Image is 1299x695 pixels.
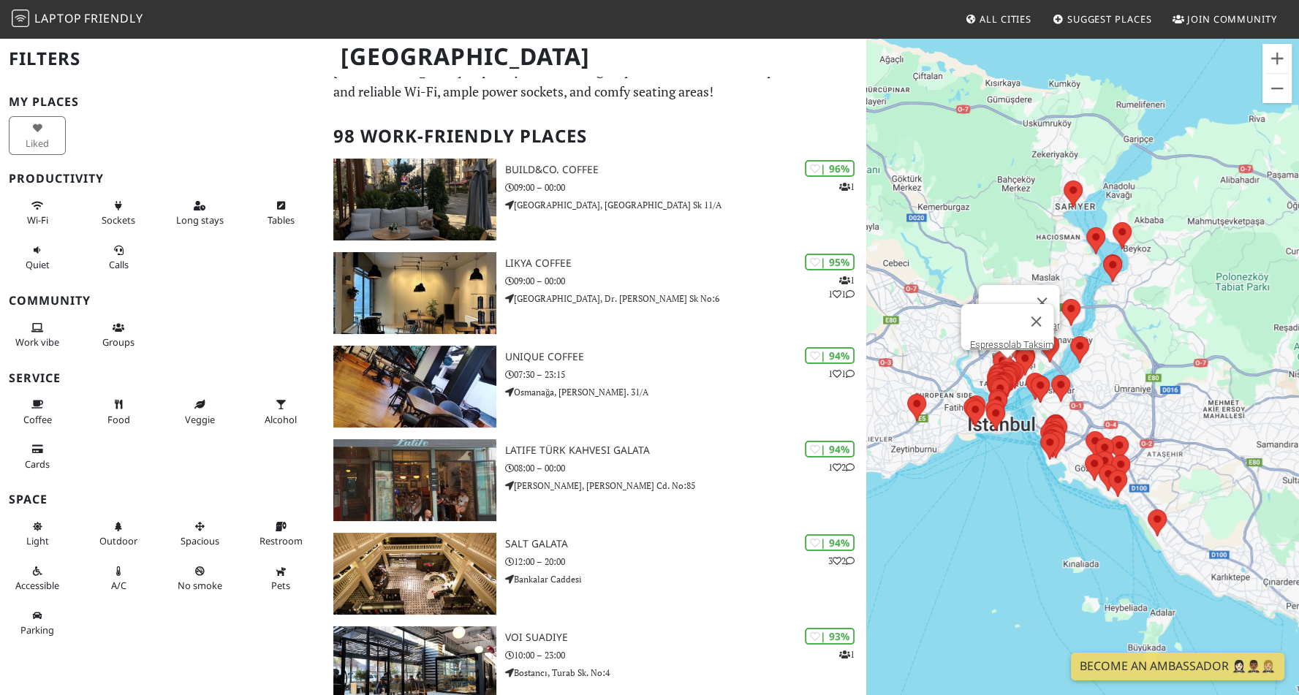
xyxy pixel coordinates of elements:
[9,238,66,277] button: Quiet
[252,194,309,232] button: Tables
[1018,304,1053,339] button: Close
[111,579,126,592] span: Air conditioned
[84,10,143,26] span: Friendly
[9,392,66,431] button: Coffee
[9,95,316,109] h3: My Places
[27,213,48,227] span: Stable Wi-Fi
[969,339,1053,350] a: Espressolab Taksim
[828,367,855,381] p: 1 1
[505,385,866,399] p: Osmanağa, [PERSON_NAME]. 31/A
[505,274,866,288] p: 09:00 – 00:00
[333,346,496,428] img: Unique Coffee
[505,648,866,662] p: 10:00 – 23:00
[90,316,147,354] button: Groups
[12,7,143,32] a: LaptopFriendly LaptopFriendly
[171,194,228,232] button: Long stays
[505,572,866,586] p: Bankalar Caddesi
[9,37,316,81] h2: Filters
[252,559,309,598] button: Pets
[333,159,496,240] img: Build&Co. Coffee
[805,347,855,364] div: | 94%
[9,514,66,553] button: Light
[12,10,29,27] img: LaptopFriendly
[20,623,54,637] span: Parking
[805,441,855,457] div: | 94%
[505,631,866,644] h3: VOI Suadiye
[505,555,866,569] p: 12:00 – 20:00
[959,6,1037,32] a: All Cities
[9,316,66,354] button: Work vibe
[252,514,309,553] button: Restroom
[1047,6,1158,32] a: Suggest Places
[265,413,297,426] span: Alcohol
[980,12,1031,26] span: All Cities
[23,413,52,426] span: Coffee
[9,172,316,186] h3: Productivity
[176,213,224,227] span: Long stays
[102,213,135,227] span: Power sockets
[329,37,863,77] h1: [GEOGRAPHIC_DATA]
[90,238,147,277] button: Calls
[325,439,866,521] a: Latife Türk Kahvesi Galata | 94% 12 Latife Türk Kahvesi Galata 08:00 – 00:00 [PERSON_NAME], [PERS...
[505,257,866,270] h3: Likya Coffee
[333,252,496,334] img: Likya Coffee
[99,534,137,547] span: Outdoor area
[325,159,866,240] a: Build&Co. Coffee | 96% 1 Build&Co. Coffee 09:00 – 00:00 [GEOGRAPHIC_DATA], [GEOGRAPHIC_DATA] Sk 11/A
[185,413,215,426] span: Veggie
[828,273,855,301] p: 1 1 1
[9,194,66,232] button: Wi-Fi
[805,160,855,177] div: | 96%
[9,493,316,506] h3: Space
[15,335,59,349] span: People working
[26,534,49,547] span: Natural light
[839,180,855,194] p: 1
[109,258,129,271] span: Video/audio calls
[1262,44,1292,73] button: Zoom in
[171,559,228,598] button: No smoke
[90,392,147,431] button: Food
[333,114,857,159] h2: 98 Work-Friendly Places
[987,320,1059,331] a: [DATE] Coffee Bar
[505,292,866,305] p: [GEOGRAPHIC_DATA], Dr. [PERSON_NAME] Sk No:6
[9,294,316,308] h3: Community
[9,437,66,476] button: Cards
[90,514,147,553] button: Outdoor
[505,538,866,550] h3: SALT Galata
[505,444,866,457] h3: Latife Türk Kahvesi Galata
[268,213,295,227] span: Work-friendly tables
[1067,12,1152,26] span: Suggest Places
[1262,74,1292,103] button: Zoom out
[505,666,866,680] p: Bostancı, Turab Sk. No:4
[171,514,228,553] button: Spacious
[1167,6,1283,32] a: Join Community
[260,534,303,547] span: Restroom
[505,479,866,493] p: [PERSON_NAME], [PERSON_NAME] Cd. No:85
[9,371,316,385] h3: Service
[9,604,66,642] button: Parking
[25,457,50,471] span: Credit cards
[333,533,496,615] img: SALT Galata
[1187,12,1277,26] span: Join Community
[505,368,866,381] p: 07:30 – 23:15
[828,460,855,474] p: 1 2
[34,10,82,26] span: Laptop
[505,198,866,212] p: [GEOGRAPHIC_DATA], [GEOGRAPHIC_DATA] Sk 11/A
[90,559,147,598] button: A/C
[805,254,855,270] div: | 95%
[181,534,219,547] span: Spacious
[271,579,290,592] span: Pet friendly
[839,647,855,661] p: 1
[178,579,222,592] span: Smoke free
[171,392,228,431] button: Veggie
[1024,285,1059,320] button: Close
[90,194,147,232] button: Sockets
[252,392,309,431] button: Alcohol
[107,413,130,426] span: Food
[333,439,496,521] img: Latife Türk Kahvesi Galata
[325,346,866,428] a: Unique Coffee | 94% 11 Unique Coffee 07:30 – 23:15 Osmanağa, [PERSON_NAME]. 31/A
[15,579,59,592] span: Accessible
[26,258,50,271] span: Quiet
[325,252,866,334] a: Likya Coffee | 95% 111 Likya Coffee 09:00 – 00:00 [GEOGRAPHIC_DATA], Dr. [PERSON_NAME] Sk No:6
[9,559,66,598] button: Accessible
[505,351,866,363] h3: Unique Coffee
